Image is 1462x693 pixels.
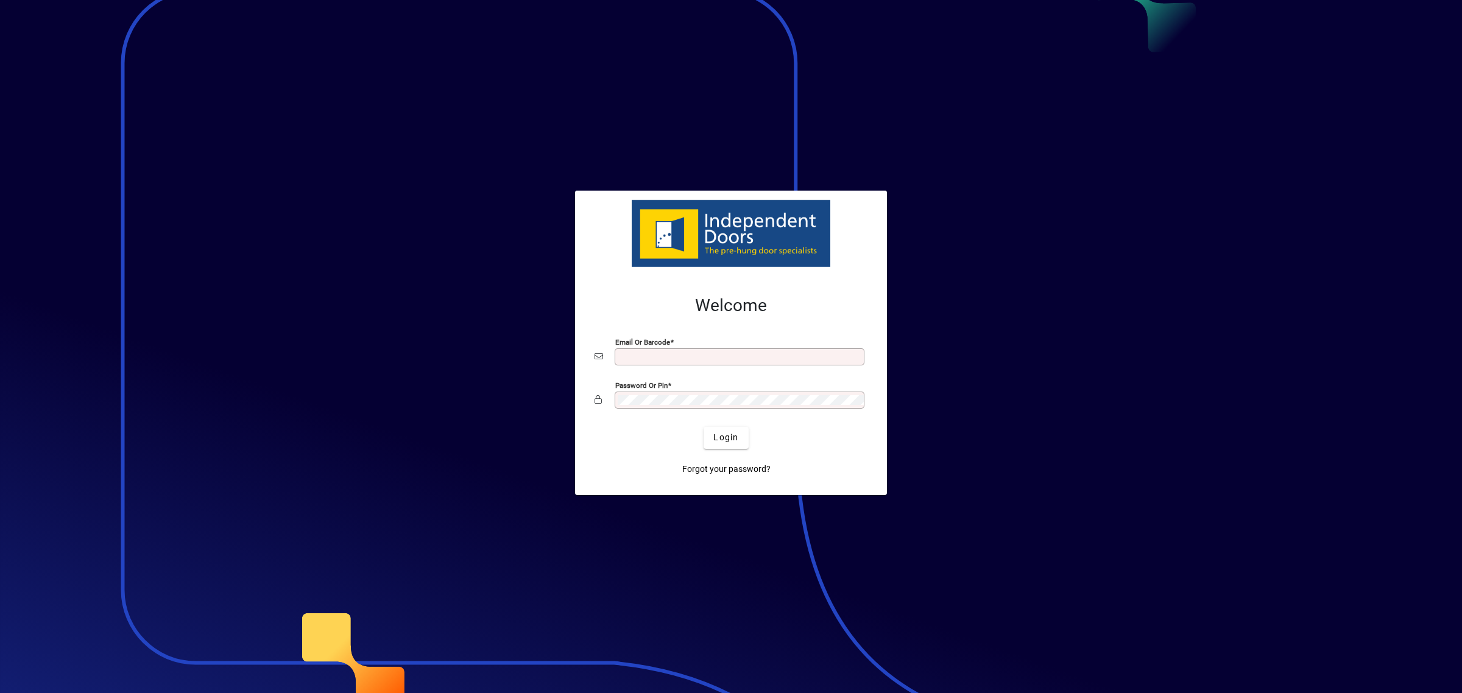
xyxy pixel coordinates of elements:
a: Forgot your password? [677,459,775,480]
mat-label: Password or Pin [615,381,668,389]
span: Forgot your password? [682,463,771,476]
h2: Welcome [595,295,867,316]
button: Login [704,427,748,449]
span: Login [713,431,738,444]
mat-label: Email or Barcode [615,337,670,346]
